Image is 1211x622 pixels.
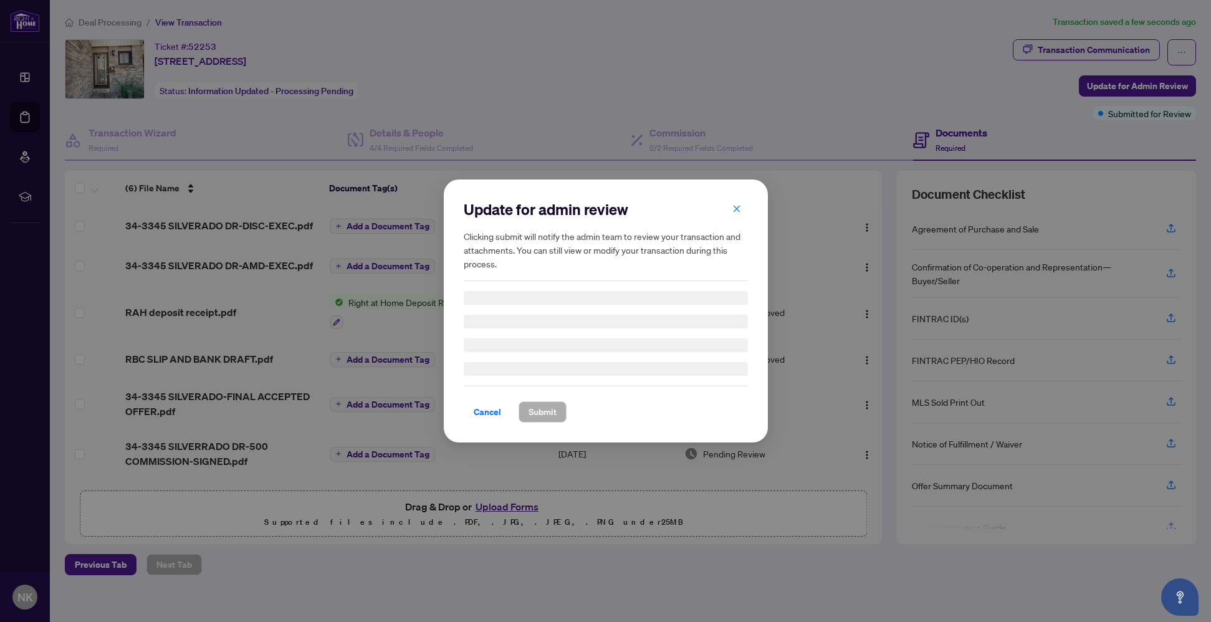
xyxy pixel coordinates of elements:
[464,199,748,219] h2: Update for admin review
[519,401,567,423] button: Submit
[464,229,748,270] h5: Clicking submit will notify the admin team to review your transaction and attachments. You can st...
[732,204,741,213] span: close
[464,401,511,423] button: Cancel
[474,402,501,422] span: Cancel
[1161,578,1199,616] button: Open asap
